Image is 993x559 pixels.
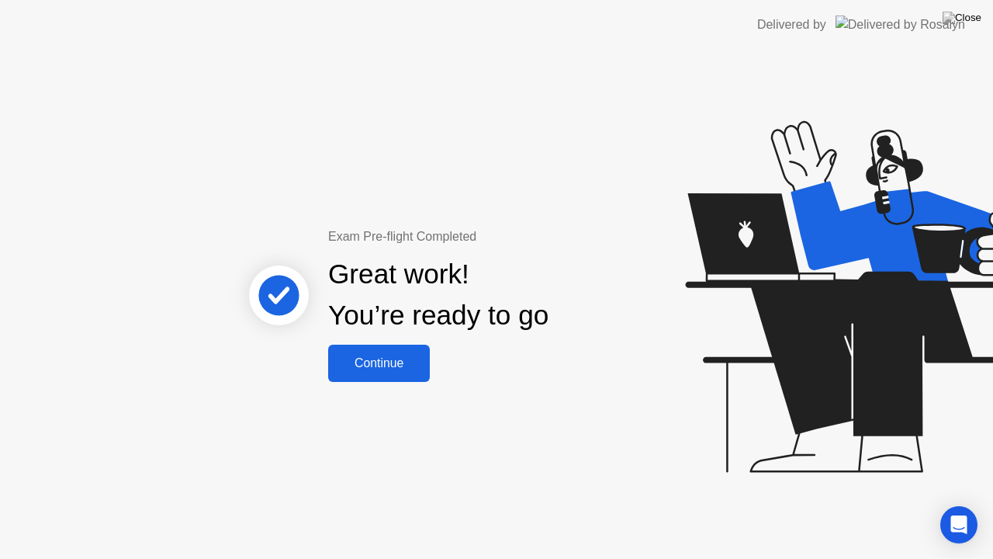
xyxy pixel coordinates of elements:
div: Continue [333,356,425,370]
img: Close [943,12,981,24]
div: Open Intercom Messenger [940,506,977,543]
div: Great work! You’re ready to go [328,254,548,336]
button: Continue [328,345,430,382]
div: Delivered by [757,16,826,34]
img: Delivered by Rosalyn [836,16,965,33]
div: Exam Pre-flight Completed [328,227,649,246]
